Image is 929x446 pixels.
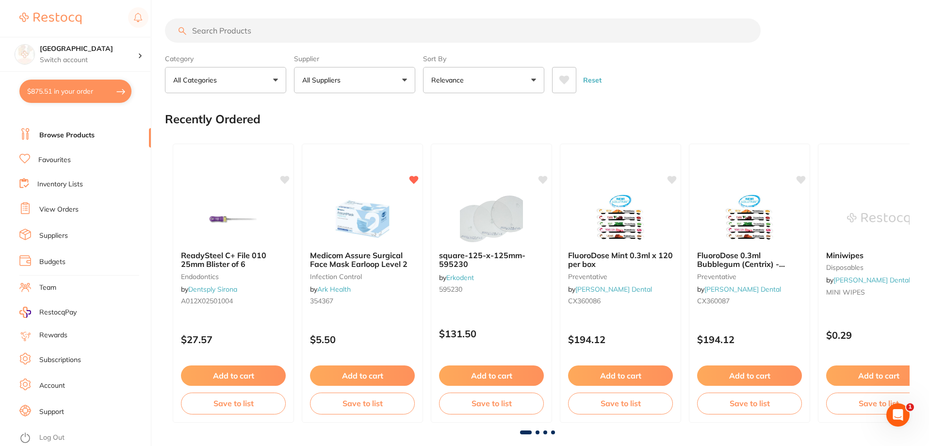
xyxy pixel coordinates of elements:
a: View Orders [39,205,79,215]
b: FluoroDose 0.3ml Bubblegum (Centrix) - 120/box [697,251,802,269]
a: Budgets [39,257,65,267]
small: A012X02501004 [181,297,286,305]
small: endodontics [181,273,286,281]
p: $27.57 [181,334,286,345]
p: All Suppliers [302,75,344,85]
button: Add to cart [181,365,286,386]
input: Search Products [165,18,761,43]
b: ReadySteel C+ File 010 25mm Blister of 6 [181,251,286,269]
span: by [568,285,652,294]
button: $875.51 in your order [19,80,131,103]
button: Log Out [19,430,148,446]
a: Log Out [39,433,65,443]
label: Category [165,54,286,63]
span: RestocqPay [39,308,77,317]
small: infection control [310,273,415,281]
a: [PERSON_NAME] Dental [704,285,781,294]
img: ReadySteel C+ File 010 25mm Blister of 6 [202,195,265,243]
a: Ark Health [317,285,351,294]
button: Add to cart [568,365,673,386]
button: Add to cart [310,365,415,386]
a: [PERSON_NAME] Dental [575,285,652,294]
button: All Suppliers [294,67,415,93]
span: by [826,276,910,284]
a: Subscriptions [39,355,81,365]
img: RestocqPay [19,307,31,318]
a: RestocqPay [19,307,77,318]
button: Save to list [697,393,802,414]
span: by [181,285,237,294]
img: FluoroDose Mint 0.3ml x 120 per box [589,195,652,243]
button: Add to cart [697,365,802,386]
button: Relevance [423,67,544,93]
a: Restocq Logo [19,7,81,30]
button: Reset [580,67,604,93]
label: Sort By [423,54,544,63]
img: Medicom Assure Surgical Face Mask Earloop Level 2 [331,195,394,243]
p: $5.50 [310,334,415,345]
h4: Katoomba Dental Centre [40,44,138,54]
span: by [439,273,474,282]
button: Save to list [568,393,673,414]
small: CX360087 [697,297,802,305]
button: Save to list [310,393,415,414]
h2: Recently Ordered [165,113,261,126]
p: $194.12 [568,334,673,345]
a: Suppliers [39,231,68,241]
small: CX360086 [568,297,673,305]
a: Inventory Lists [37,180,83,189]
a: Erkodent [446,273,474,282]
p: $194.12 [697,334,802,345]
img: FluoroDose 0.3ml Bubblegum (Centrix) - 120/box [718,195,781,243]
iframe: Intercom live chat [886,403,910,427]
label: Supplier [294,54,415,63]
a: [PERSON_NAME] Dental [833,276,910,284]
a: Team [39,283,56,293]
p: Relevance [431,75,468,85]
b: Medicom Assure Surgical Face Mask Earloop Level 2 [310,251,415,269]
button: All Categories [165,67,286,93]
small: preventative [697,273,802,281]
a: Rewards [39,330,67,340]
span: 1 [906,403,914,411]
a: Account [39,381,65,391]
button: Add to cart [439,365,544,386]
a: Support [39,407,64,417]
a: Browse Products [39,131,95,140]
p: $131.50 [439,328,544,339]
small: 595230 [439,285,544,293]
span: by [697,285,781,294]
img: Miniwipes [847,195,910,243]
b: FluoroDose Mint 0.3ml x 120 per box [568,251,673,269]
span: by [310,285,351,294]
button: Save to list [439,393,544,414]
img: Restocq Logo [19,13,81,24]
small: 354367 [310,297,415,305]
b: square-125-x-125mm-595230 [439,251,544,269]
p: Switch account [40,55,138,65]
small: preventative [568,273,673,281]
a: Favourites [38,155,71,165]
p: All Categories [173,75,221,85]
img: Katoomba Dental Centre [15,45,34,64]
button: Save to list [181,393,286,414]
img: square-125-x-125mm-595230 [460,195,523,243]
a: Dentsply Sirona [188,285,237,294]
